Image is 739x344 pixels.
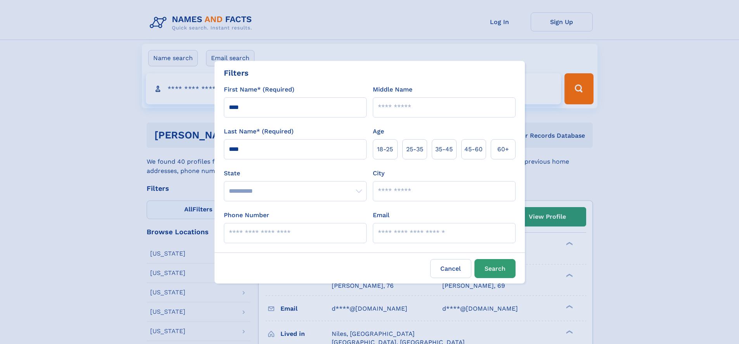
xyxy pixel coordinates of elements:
[224,169,367,178] label: State
[497,145,509,154] span: 60+
[373,211,389,220] label: Email
[224,85,294,94] label: First Name* (Required)
[406,145,423,154] span: 25‑35
[373,85,412,94] label: Middle Name
[224,67,249,79] div: Filters
[464,145,483,154] span: 45‑60
[430,259,471,278] label: Cancel
[377,145,393,154] span: 18‑25
[474,259,516,278] button: Search
[373,169,384,178] label: City
[373,127,384,136] label: Age
[224,211,269,220] label: Phone Number
[435,145,453,154] span: 35‑45
[224,127,294,136] label: Last Name* (Required)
